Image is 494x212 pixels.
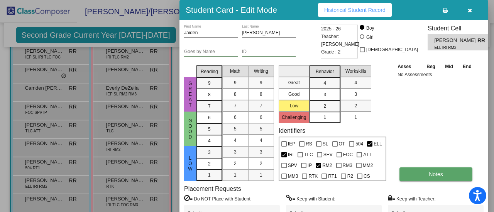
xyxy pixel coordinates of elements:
[208,126,211,133] span: 5
[234,79,237,86] span: 9
[322,161,332,170] span: RM2
[201,68,218,75] span: Reading
[187,155,194,172] span: Low
[435,37,477,45] span: [PERSON_NAME]
[260,102,262,109] span: 7
[279,127,305,134] label: Identifiers
[254,68,268,75] span: Writing
[288,150,294,159] span: IRI
[323,114,326,121] span: 1
[323,103,326,110] span: 2
[184,185,241,192] label: Placement Requests
[354,79,357,86] span: 4
[234,172,237,179] span: 1
[288,172,298,181] span: MM3
[458,62,476,71] th: End
[234,91,237,98] span: 8
[208,149,211,156] span: 3
[208,160,211,167] span: 2
[435,45,472,50] span: ELL IRI RM2
[321,25,341,33] span: 2025 - 26
[363,161,373,170] span: MM2
[308,172,318,181] span: RTK
[429,171,443,177] span: Notes
[286,195,335,202] label: = Keep with Student:
[234,160,237,167] span: 2
[260,114,262,121] span: 6
[374,139,382,149] span: ELL
[388,195,436,202] label: = Keep with Teacher:
[364,172,370,181] span: CS
[260,137,262,144] span: 4
[323,91,326,98] span: 3
[343,150,353,159] span: FOC
[355,139,363,149] span: 504
[321,33,359,48] span: Teacher: [PERSON_NAME]
[347,172,353,181] span: R2
[339,139,345,149] span: OT
[421,62,440,71] th: Beg
[399,167,472,181] button: Notes
[208,80,211,87] span: 9
[187,118,194,140] span: Good
[316,68,334,75] span: Behavior
[208,137,211,144] span: 4
[304,150,313,159] span: TLC
[208,103,211,110] span: 7
[323,139,328,149] span: SL
[308,161,312,170] span: IP
[396,71,477,78] td: No Assessments
[366,25,374,32] div: Boy
[234,102,237,109] span: 7
[440,62,458,71] th: Mid
[234,149,237,155] span: 3
[208,172,211,179] span: 1
[354,114,357,121] span: 1
[321,48,340,56] span: Grade : 2
[323,150,333,159] span: SEV
[363,150,372,159] span: ATT
[288,161,297,170] span: SPV
[260,149,262,155] span: 3
[354,102,357,109] span: 2
[230,68,240,75] span: Math
[260,79,262,86] span: 9
[396,62,421,71] th: Asses
[324,7,386,13] span: Historical Student Record
[260,160,262,167] span: 2
[187,81,194,108] span: Great
[208,114,211,121] span: 6
[328,172,337,181] span: RT1
[260,91,262,98] span: 8
[343,161,352,170] span: RM3
[260,125,262,132] span: 5
[234,125,237,132] span: 5
[318,3,392,17] button: Historical Student Record
[477,37,488,45] span: RR
[366,45,418,54] span: [DEMOGRAPHIC_DATA]
[306,139,312,149] span: RS
[234,114,237,121] span: 6
[186,5,277,15] h3: Student Card - Edit Mode
[184,49,238,55] input: goes by name
[323,80,326,87] span: 4
[260,172,262,179] span: 1
[345,68,366,75] span: Workskills
[234,137,237,144] span: 4
[354,91,357,98] span: 3
[288,139,295,149] span: IEP
[208,91,211,98] span: 8
[184,195,252,202] label: = Do NOT Place with Student:
[366,34,374,41] div: Girl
